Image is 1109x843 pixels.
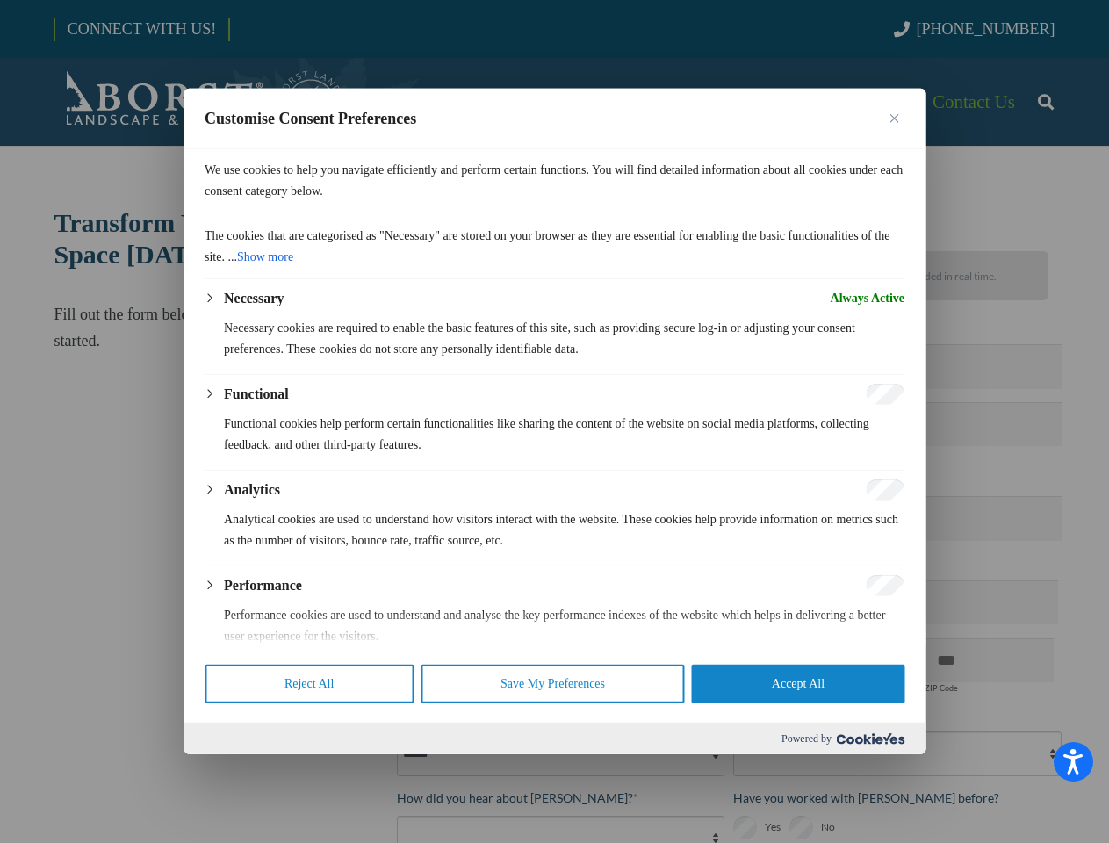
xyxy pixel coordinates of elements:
input: Enable Analytics [866,479,904,501]
p: Performance cookies are used to understand and analyse the key performance indexes of the website... [224,605,904,647]
input: Enable Functional [866,384,904,405]
button: Show more [237,247,293,268]
button: Accept All [692,665,904,703]
button: Necessary [224,288,284,309]
div: Powered by [184,723,925,754]
button: Analytics [224,479,280,501]
p: Functional cookies help perform certain functionalities like sharing the content of the website o... [224,414,904,456]
p: We use cookies to help you navigate efficiently and perform certain functions. You will find deta... [205,160,904,202]
button: Performance [224,575,302,596]
span: Always Active [831,288,904,309]
input: Enable Performance [866,575,904,596]
p: The cookies that are categorised as "Necessary" are stored on your browser as they are essential ... [205,226,904,268]
span: Customise Consent Preferences [205,108,416,129]
p: Analytical cookies are used to understand how visitors interact with the website. These cookies h... [224,509,904,551]
div: Customise Consent Preferences [184,89,925,754]
button: Close [883,108,904,129]
button: Functional [224,384,289,405]
img: Cookieyes logo [836,733,904,745]
p: Necessary cookies are required to enable the basic features of this site, such as providing secur... [224,318,904,360]
img: Close [889,114,898,123]
button: Reject All [205,665,414,703]
button: Save My Preferences [421,665,685,703]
